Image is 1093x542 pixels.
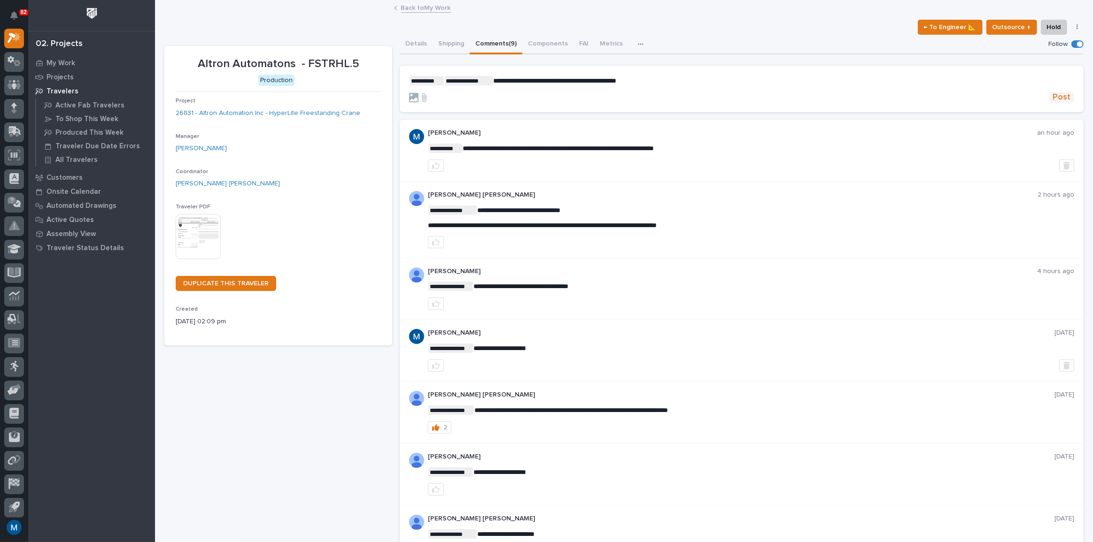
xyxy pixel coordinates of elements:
[28,170,155,184] a: Customers
[55,142,140,151] p: Traveler Due Date Errors
[1053,92,1070,103] span: Post
[428,515,1054,523] p: [PERSON_NAME] [PERSON_NAME]
[409,129,424,144] img: ACg8ocIvjV8JvZpAypjhyiWMpaojd8dqkqUuCyfg92_2FdJdOC49qw=s96-c
[47,87,78,96] p: Travelers
[176,317,381,327] p: [DATE] 02:09 pm
[176,108,360,118] a: 26831 - Altron Automation Inc - HyperLite Freestanding Crane
[409,391,424,406] img: AD_cMMRcK_lR-hunIWE1GUPcUjzJ19X9Uk7D-9skk6qMORDJB_ZroAFOMmnE07bDdh4EHUMJPuIZ72TfOWJm2e1TqCAEecOOP...
[28,84,155,98] a: Travelers
[28,198,155,213] a: Automated Drawings
[1054,453,1074,461] p: [DATE]
[55,156,98,164] p: All Travelers
[924,22,977,33] span: ← To Engineer 📐
[574,35,594,54] button: FAI
[47,230,96,238] p: Assembly View
[21,9,27,15] p: 82
[176,144,227,153] a: [PERSON_NAME]
[428,267,1037,275] p: [PERSON_NAME]
[1054,329,1074,337] p: [DATE]
[47,59,75,68] p: My Work
[36,139,155,153] a: Traveler Due Date Errors
[55,101,124,110] p: Active Fab Travelers
[55,129,124,137] p: Produced This Week
[1037,129,1074,137] p: an hour ago
[428,329,1054,337] p: [PERSON_NAME]
[1041,20,1067,35] button: Hold
[433,35,470,54] button: Shipping
[409,267,424,282] img: ALV-UjW1D-ML-FnCt4FgU8x4S79KJqwX3TQHk7UYGtoy9jV5yY8fpjVEvRQNbvDwvk-GQ6vc8cB5lOH07uFCwEYx9Ysx_wxRe...
[409,191,424,206] img: AD_cMMRcK_lR-hunIWE1GUPcUjzJ19X9Uk7D-9skk6qMORDJB_ZroAFOMmnE07bDdh4EHUMJPuIZ72TfOWJm2e1TqCAEecOOP...
[1047,22,1061,33] span: Hold
[428,129,1037,137] p: [PERSON_NAME]
[986,20,1037,35] button: Outsource ↑
[1048,40,1068,48] p: Follow
[47,174,83,182] p: Customers
[428,483,444,496] button: like this post
[428,236,444,248] button: like this post
[428,421,451,434] button: 2
[36,112,155,125] a: To Shop This Week
[183,280,269,287] span: DUPLICATE THIS TRAVELER
[36,153,155,166] a: All Travelers
[4,6,24,25] button: Notifications
[428,298,444,310] button: like this post
[176,306,198,312] span: Created
[1054,515,1074,523] p: [DATE]
[1059,359,1074,372] button: Delete post
[992,22,1031,33] span: Outsource ↑
[28,241,155,255] a: Traveler Status Details
[258,75,295,86] div: Production
[470,35,522,54] button: Comments (9)
[55,115,118,123] p: To Shop This Week
[1049,92,1074,103] button: Post
[28,213,155,227] a: Active Quotes
[4,518,24,537] button: users-avatar
[176,134,199,139] span: Manager
[28,184,155,198] a: Onsite Calendar
[83,5,101,22] img: Workspace Logo
[428,160,444,172] button: like this post
[1059,160,1074,172] button: Delete post
[36,39,83,49] div: 02. Projects
[409,329,424,344] img: ACg8ocIvjV8JvZpAypjhyiWMpaojd8dqkqUuCyfg92_2FdJdOC49qw=s96-c
[409,453,424,468] img: ALV-UjW1D-ML-FnCt4FgU8x4S79KJqwX3TQHk7UYGtoy9jV5yY8fpjVEvRQNbvDwvk-GQ6vc8cB5lOH07uFCwEYx9Ysx_wxRe...
[176,98,195,104] span: Project
[36,126,155,139] a: Produced This Week
[28,56,155,70] a: My Work
[443,424,447,431] div: 2
[428,391,1054,399] p: [PERSON_NAME] [PERSON_NAME]
[176,179,280,189] a: [PERSON_NAME] [PERSON_NAME]
[47,216,94,224] p: Active Quotes
[428,191,1038,199] p: [PERSON_NAME] [PERSON_NAME]
[1038,191,1074,199] p: 2 hours ago
[12,11,24,26] div: Notifications82
[522,35,574,54] button: Components
[594,35,628,54] button: Metrics
[400,35,433,54] button: Details
[918,20,983,35] button: ← To Engineer 📐
[47,73,74,82] p: Projects
[47,202,116,210] p: Automated Drawings
[176,169,208,175] span: Coordinator
[28,70,155,84] a: Projects
[176,57,381,71] p: Altron Automatons - FSTRHL.5
[176,276,276,291] a: DUPLICATE THIS TRAVELER
[176,204,210,210] span: Traveler PDF
[401,2,451,13] a: Back toMy Work
[36,99,155,112] a: Active Fab Travelers
[1037,267,1074,275] p: 4 hours ago
[1054,391,1074,399] p: [DATE]
[428,359,444,372] button: like this post
[28,227,155,241] a: Assembly View
[47,188,101,196] p: Onsite Calendar
[47,244,124,252] p: Traveler Status Details
[428,453,1054,461] p: [PERSON_NAME]
[409,515,424,530] img: AD_cMMRcK_lR-hunIWE1GUPcUjzJ19X9Uk7D-9skk6qMORDJB_ZroAFOMmnE07bDdh4EHUMJPuIZ72TfOWJm2e1TqCAEecOOP...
